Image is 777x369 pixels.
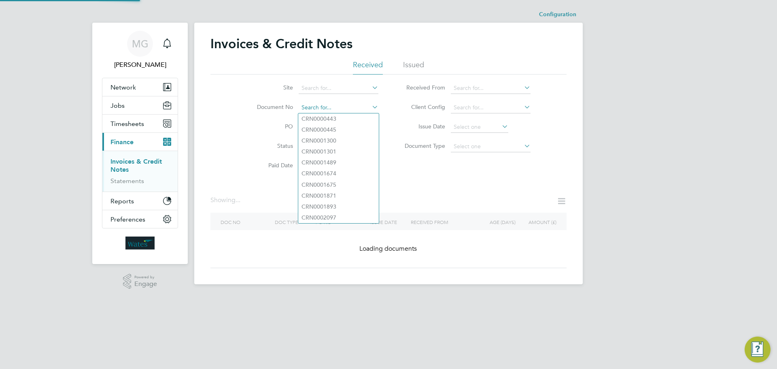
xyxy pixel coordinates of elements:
li: CRN0001300 [298,135,379,146]
span: Jobs [110,102,125,109]
button: Timesheets [102,115,178,132]
label: Status [246,142,293,149]
li: Received [353,60,383,75]
li: CRN0001301 [298,146,379,157]
button: Finance [102,133,178,151]
span: Reports [110,197,134,205]
input: Search for... [299,83,378,94]
input: Search for... [451,83,531,94]
span: Finance [110,138,134,146]
li: CRN0001871 [298,190,379,201]
span: Engage [134,281,157,288]
li: CRN0000445 [298,124,379,135]
h2: Invoices & Credit Notes [210,36,352,52]
span: Mary Green [102,60,178,70]
img: wates-logo-retina.png [125,237,155,250]
div: Showing [210,196,242,205]
a: MG[PERSON_NAME] [102,31,178,70]
label: PO [246,123,293,130]
a: Go to home page [102,237,178,250]
li: Issued [403,60,424,75]
label: Document No [246,103,293,111]
button: Jobs [102,96,178,114]
span: Powered by [134,274,157,281]
div: Finance [102,151,178,192]
label: Client Config [399,103,445,111]
label: Received From [399,84,445,91]
li: CRN0001674 [298,168,379,179]
input: Search for... [299,102,378,113]
span: ... [236,196,240,204]
span: Preferences [110,215,145,223]
span: MG [132,38,149,49]
span: Network [110,83,136,91]
input: Select one [451,141,531,152]
li: CRN0001893 [298,201,379,212]
li: Configuration [539,6,576,23]
label: Issue Date [399,123,445,130]
label: Site [246,84,293,91]
a: Invoices & Credit Notes [110,158,162,173]
button: Preferences [102,210,178,228]
label: Document Type [399,142,445,149]
button: Engage Resource Center [745,337,771,363]
li: CRN0002097 [298,212,379,223]
li: CRN0000443 [298,113,379,124]
li: CRN0001675 [298,179,379,190]
li: CRN0001489 [298,157,379,168]
span: Timesheets [110,120,144,128]
input: Select one [451,122,508,133]
nav: Main navigation [92,23,188,264]
button: Network [102,78,178,96]
label: Paid Date [246,162,293,169]
a: Powered byEngage [123,274,157,289]
input: Search for... [451,102,531,113]
button: Reports [102,192,178,210]
a: Statements [110,177,144,185]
